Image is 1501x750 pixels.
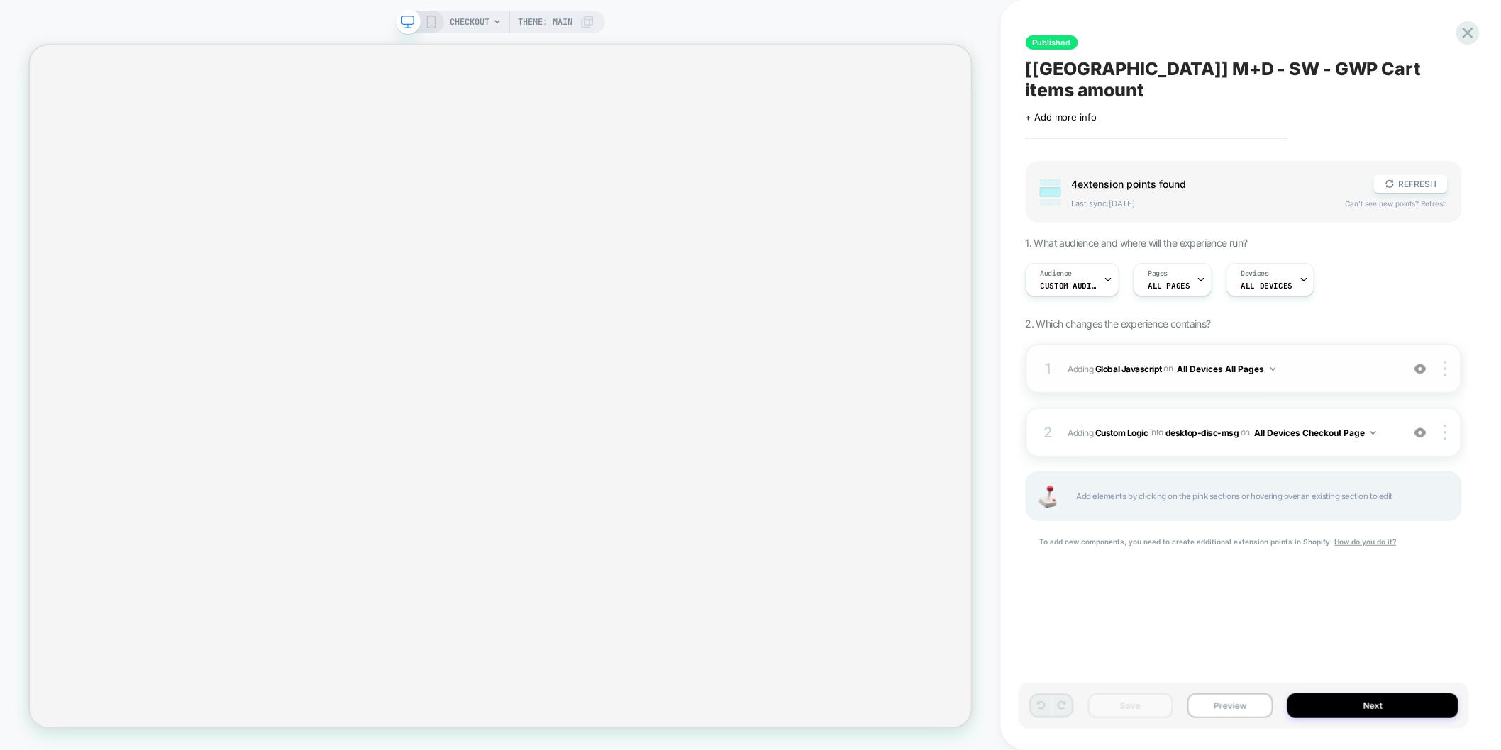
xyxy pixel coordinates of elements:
[1041,281,1097,291] span: Custom Audience
[1370,431,1376,435] img: down arrow
[1077,488,1446,505] span: Add elements by clicking on the pink sections or hovering over an existing section to edit
[1414,427,1427,439] img: crossed eye
[1187,693,1273,718] button: Preview
[1148,281,1190,291] span: ALL PAGES
[518,11,572,33] span: Theme: MAIN
[1335,537,1397,546] u: How do you do it?
[1026,237,1248,249] span: 1. What audience and where will the experience run?
[1164,361,1173,376] span: on
[1034,486,1063,508] img: Joystick
[1072,198,1331,208] span: Last sync: [DATE]
[1241,269,1269,279] span: Devices
[1287,693,1458,718] button: Next
[1444,425,1447,440] img: close
[1088,693,1174,718] button: Save
[1072,178,1360,190] span: found
[1241,281,1292,291] span: ALL DEVICES
[1346,199,1448,208] span: Can't see new points? Refresh
[1241,425,1250,440] span: on
[1165,427,1239,437] span: desktop-disc-msg
[1095,427,1148,437] b: Custom Logic
[1026,58,1462,101] span: [[GEOGRAPHIC_DATA]] M+D - SW - GWP Cart items amount
[1374,175,1448,193] button: REFRESH
[1026,535,1462,548] div: To add new components, you need to create additional extension points in Shopify.
[1444,361,1447,376] img: close
[1041,420,1056,445] div: 2
[1026,111,1097,123] span: + Add more info
[1270,367,1276,371] img: down arrow
[1178,360,1276,378] button: All Devices All Pages
[1041,356,1056,381] div: 1
[1095,363,1162,374] b: Global Javascript
[1148,269,1168,279] span: Pages
[1414,363,1427,375] img: crossed eye
[1072,178,1157,190] span: 4 extension point s
[1068,360,1395,378] span: Adding
[1254,424,1376,442] button: All Devices Checkout Page
[1026,318,1211,330] span: 2. Which changes the experience contains?
[1150,427,1163,437] span: INTO
[1026,35,1078,50] span: Published
[450,11,489,33] span: CHECKOUT
[1068,427,1148,437] span: Adding
[1041,269,1073,279] span: Audience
